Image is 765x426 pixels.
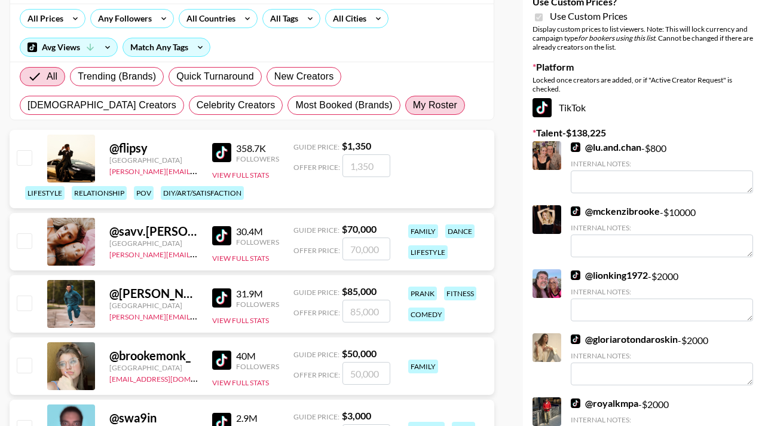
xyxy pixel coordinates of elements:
img: TikTok [571,334,580,344]
span: Trending (Brands) [78,69,156,84]
div: Avg Views [20,38,117,56]
div: Any Followers [91,10,154,28]
label: Talent - $ 138,225 [533,127,755,139]
div: 40M [236,350,279,362]
span: Quick Turnaround [176,69,254,84]
div: Internal Notes: [571,159,753,168]
div: - $ 10000 [571,205,753,257]
div: @ savv.[PERSON_NAME] [109,224,198,239]
div: 2.9M [236,412,279,424]
div: Internal Notes: [571,287,753,296]
img: TikTok [212,288,231,308]
label: Platform [533,61,755,73]
div: family [408,224,438,238]
div: Followers [236,362,279,371]
span: Guide Price: [293,142,339,151]
span: Offer Price: [293,308,340,317]
span: Guide Price: [293,412,339,421]
a: [PERSON_NAME][EMAIL_ADDRESS][DOMAIN_NAME] [109,248,286,259]
div: lifestyle [408,245,448,259]
div: Followers [236,300,279,309]
strong: $ 3,000 [342,410,371,421]
div: @ flipsy [109,141,198,156]
div: All Prices [20,10,66,28]
div: 31.9M [236,288,279,300]
a: @mckenzibrooke [571,205,660,217]
button: View Full Stats [212,378,269,387]
span: [DEMOGRAPHIC_DATA] Creators [27,98,176,112]
div: - $ 2000 [571,333,753,385]
button: View Full Stats [212,316,269,325]
div: pov [134,186,154,200]
div: All Cities [326,10,369,28]
a: [PERSON_NAME][EMAIL_ADDRESS][DOMAIN_NAME] [109,165,286,176]
span: My Roster [413,98,457,112]
a: @royalkmpa [571,397,638,409]
img: TikTok [571,398,580,408]
div: [GEOGRAPHIC_DATA] [109,239,198,248]
img: TikTok [212,143,231,162]
div: All Countries [179,10,238,28]
input: 70,000 [342,238,390,260]
div: TikTok [533,98,755,117]
span: Offer Price: [293,370,340,379]
div: Display custom prices to list viewers. Note: This will lock currency and campaign type . Cannot b... [533,25,755,51]
img: TikTok [571,142,580,152]
div: dance [445,224,475,238]
a: [EMAIL_ADDRESS][DOMAIN_NAME] [109,372,229,384]
span: Most Booked (Brands) [295,98,392,112]
div: Internal Notes: [571,415,753,424]
span: All [47,69,57,84]
div: relationship [72,186,127,200]
a: @lionking1972 [571,269,648,281]
div: Internal Notes: [571,351,753,360]
img: TikTok [571,270,580,280]
div: - $ 2000 [571,269,753,321]
a: @gloriarotondaroskin [571,333,678,345]
div: [GEOGRAPHIC_DATA] [109,363,198,372]
div: - $ 800 [571,141,753,193]
div: fitness [444,287,476,300]
button: View Full Stats [212,254,269,263]
span: Guide Price: [293,288,339,297]
div: @ brookemonk_ [109,348,198,363]
input: 85,000 [342,300,390,322]
input: 1,350 [342,154,390,177]
strong: $ 70,000 [342,223,377,235]
span: Guide Price: [293,226,339,235]
strong: $ 50,000 [342,348,377,359]
div: Internal Notes: [571,223,753,232]
span: Offer Price: [293,163,340,172]
button: View Full Stats [212,171,269,179]
div: Followers [236,154,279,163]
div: family [408,360,438,373]
div: lifestyle [25,186,65,200]
div: Match Any Tags [123,38,210,56]
img: TikTok [533,98,552,117]
img: TikTok [212,351,231,370]
img: TikTok [212,226,231,245]
div: 30.4M [236,226,279,238]
a: @lu.and.chan [571,141,641,153]
div: Followers [236,238,279,247]
a: [PERSON_NAME][EMAIL_ADDRESS][DOMAIN_NAME] [109,310,286,321]
div: Locked once creators are added, or if "Active Creator Request" is checked. [533,75,755,93]
div: comedy [408,308,445,321]
span: Guide Price: [293,350,339,359]
div: @ swa9in [109,410,198,425]
div: All Tags [263,10,301,28]
strong: $ 1,350 [342,140,371,151]
span: New Creators [274,69,334,84]
div: [GEOGRAPHIC_DATA] [109,156,198,165]
div: [GEOGRAPHIC_DATA] [109,301,198,310]
span: Use Custom Prices [550,10,628,22]
div: prank [408,287,437,300]
em: for bookers using this list [578,34,655,42]
input: 50,000 [342,362,390,385]
div: diy/art/satisfaction [161,186,244,200]
strong: $ 85,000 [342,285,377,297]
span: Celebrity Creators [197,98,276,112]
div: @ [PERSON_NAME].[PERSON_NAME] [109,286,198,301]
span: Offer Price: [293,246,340,255]
div: 358.7K [236,142,279,154]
